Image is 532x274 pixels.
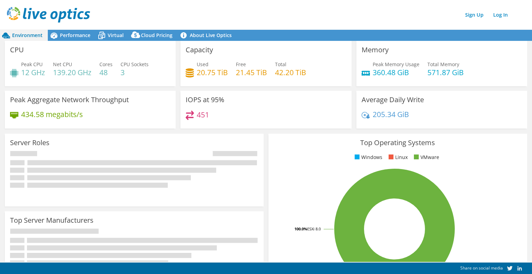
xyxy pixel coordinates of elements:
[53,69,91,76] h4: 139.20 GHz
[178,30,237,41] a: About Live Optics
[275,61,286,68] span: Total
[10,96,129,104] h3: Peak Aggregate Network Throughput
[462,10,487,20] a: Sign Up
[186,96,224,104] h3: IOPS at 95%
[197,61,209,68] span: Used
[99,69,113,76] h4: 48
[275,69,306,76] h4: 42.20 TiB
[490,10,511,20] a: Log In
[10,216,94,224] h3: Top Server Manufacturers
[274,139,522,147] h3: Top Operating Systems
[307,226,321,231] tspan: ESXi 8.0
[373,69,419,76] h4: 360.48 GiB
[373,111,409,118] h4: 205.34 GiB
[373,61,419,68] span: Peak Memory Usage
[236,69,267,76] h4: 21.45 TiB
[99,61,113,68] span: Cores
[353,153,382,161] li: Windows
[12,32,43,38] span: Environment
[21,111,83,118] h4: 434.58 megabits/s
[236,61,246,68] span: Free
[412,153,439,161] li: VMware
[60,32,90,38] span: Performance
[362,96,424,104] h3: Average Daily Write
[362,46,389,54] h3: Memory
[108,32,124,38] span: Virtual
[121,69,149,76] h4: 3
[21,69,45,76] h4: 12 GHz
[21,61,43,68] span: Peak CPU
[387,153,408,161] li: Linux
[7,7,90,23] img: live_optics_svg.svg
[53,61,72,68] span: Net CPU
[121,61,149,68] span: CPU Sockets
[197,69,228,76] h4: 20.75 TiB
[10,139,50,147] h3: Server Roles
[141,32,172,38] span: Cloud Pricing
[427,69,464,76] h4: 571.87 GiB
[460,265,503,271] span: Share on social media
[186,46,213,54] h3: Capacity
[197,111,209,118] h4: 451
[294,226,307,231] tspan: 100.0%
[10,46,24,54] h3: CPU
[427,61,459,68] span: Total Memory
